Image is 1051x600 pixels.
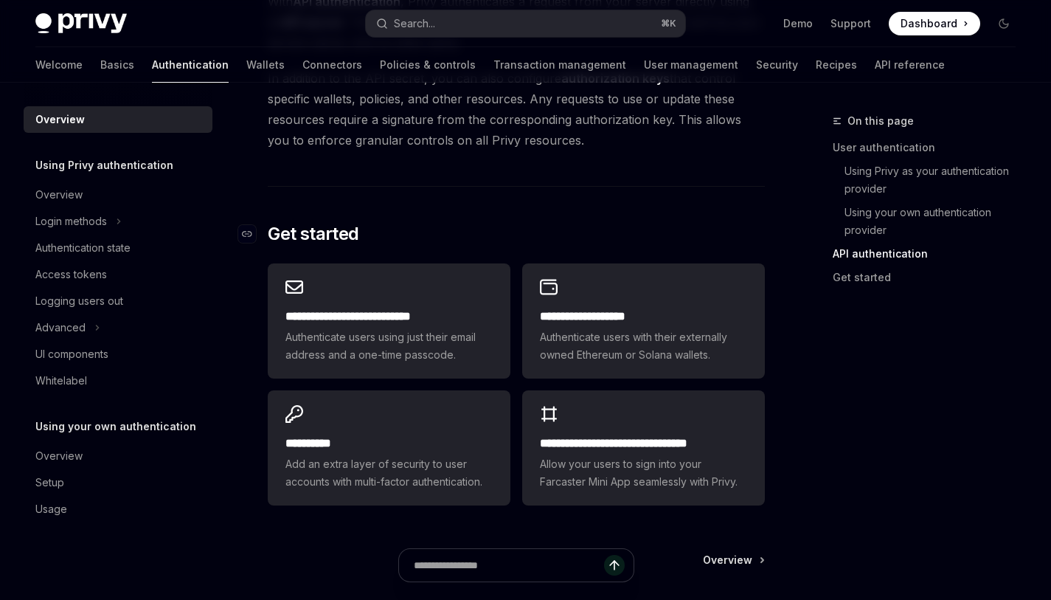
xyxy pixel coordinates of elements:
div: Authentication state [35,239,131,257]
span: Dashboard [901,16,957,31]
h5: Using Privy authentication [35,156,173,174]
span: Allow your users to sign into your Farcaster Mini App seamlessly with Privy. [540,455,747,491]
a: Connectors [302,47,362,83]
input: Ask a question... [414,549,604,582]
a: Recipes [816,47,857,83]
a: Dashboard [889,12,980,35]
a: Authentication state [24,235,212,261]
a: Logging users out [24,288,212,314]
a: Policies & controls [380,47,476,83]
a: Support [830,16,871,31]
div: Access tokens [35,266,107,283]
button: Toggle dark mode [992,12,1016,35]
a: **** *****Add an extra layer of security to user accounts with multi-factor authentication. [268,390,510,506]
button: Open search [366,10,684,37]
div: Overview [35,111,85,128]
a: Access tokens [24,261,212,288]
a: Wallets [246,47,285,83]
div: Login methods [35,213,107,230]
a: Overview [24,182,212,208]
a: Get started [833,266,1027,289]
a: API reference [875,47,945,83]
div: Logging users out [35,292,123,310]
button: Toggle Advanced section [24,314,212,341]
div: Usage [35,500,67,518]
a: Navigate to header [238,222,268,246]
span: On this page [847,112,914,130]
span: Authenticate users using just their email address and a one-time passcode. [285,328,493,364]
a: Using your own authentication provider [833,201,1027,242]
a: Security [756,47,798,83]
img: dark logo [35,13,127,34]
div: Overview [35,447,83,465]
span: Add an extra layer of security to user accounts with multi-factor authentication. [285,455,493,491]
span: Authenticate users with their externally owned Ethereum or Solana wallets. [540,328,747,364]
a: Usage [24,496,212,523]
div: Advanced [35,319,86,337]
span: In addition to the API secret, you can also configure that control specific wallets, policies, an... [268,68,765,151]
a: Setup [24,469,212,496]
a: API authentication [833,242,1027,266]
a: Welcome [35,47,83,83]
a: Transaction management [493,47,626,83]
a: Overview [24,443,212,469]
a: User management [644,47,738,83]
div: Whitelabel [35,372,87,390]
a: UI components [24,341,212,368]
a: Using Privy as your authentication provider [833,159,1027,201]
span: Get started [268,222,358,246]
a: Overview [24,106,212,133]
a: User authentication [833,136,1027,159]
h5: Using your own authentication [35,418,196,435]
div: Setup [35,474,64,492]
button: Send message [604,555,625,576]
a: Basics [100,47,134,83]
a: **** **** **** ****Authenticate users with their externally owned Ethereum or Solana wallets. [522,263,765,379]
a: Authentication [152,47,229,83]
div: UI components [35,345,108,363]
a: Demo [783,16,813,31]
div: Overview [35,186,83,204]
a: Whitelabel [24,368,212,394]
button: Toggle Login methods section [24,208,212,235]
div: Search... [394,15,435,32]
span: ⌘ K [661,18,676,30]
